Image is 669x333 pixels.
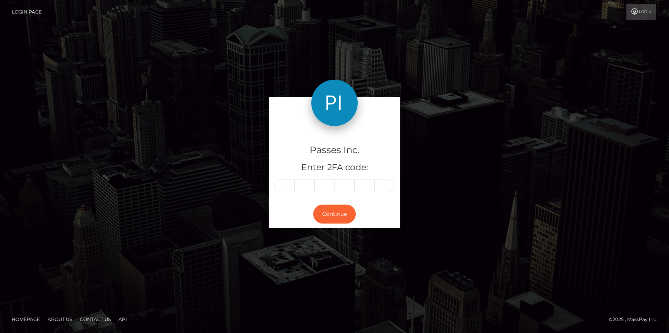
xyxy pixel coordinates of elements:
img: Passes Inc. [311,80,358,126]
a: Contact Us [77,313,114,325]
button: Continue [313,205,356,224]
h4: Passes Inc. [274,143,395,157]
a: Homepage [9,313,43,325]
a: Login Page [12,4,42,20]
a: About Us [45,313,75,325]
a: API [115,313,130,325]
a: Login [626,4,656,20]
div: © 2025 , MassPay Inc. [609,315,663,324]
h5: Enter 2FA code: [274,162,395,174]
